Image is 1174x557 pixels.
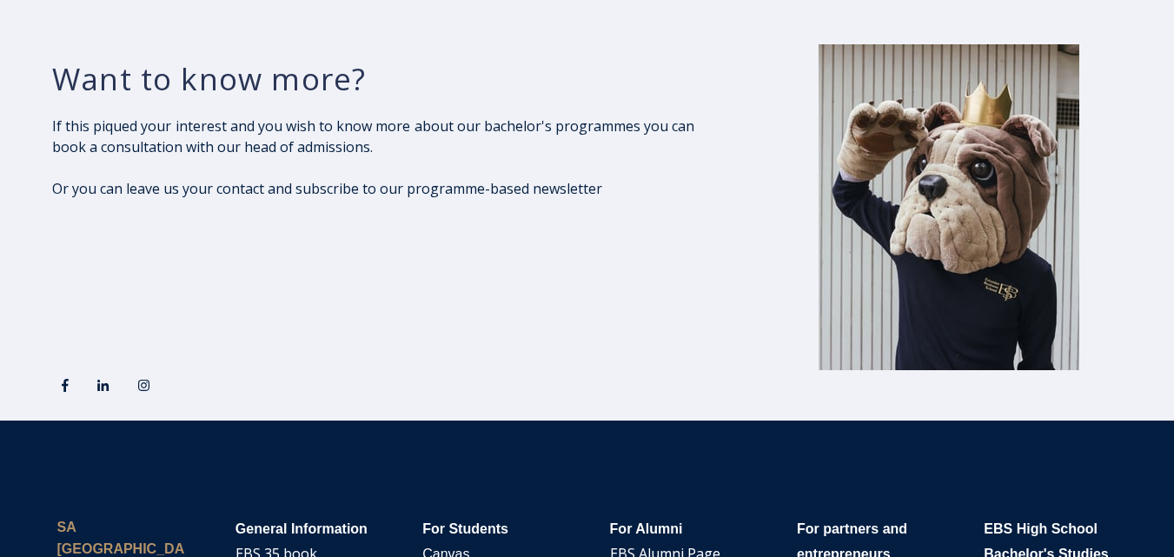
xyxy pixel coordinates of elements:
a: EBS High School [984,519,1098,538]
iframe: Embedded CTA [52,220,256,272]
span: General Information [235,521,368,536]
img: Buldog [819,44,1079,370]
iframe: Embedded CTA [52,293,248,345]
span: EBS High School [984,521,1098,536]
p: If this piqued your interest and you wish to know more about our bachelor's programmes you can bo... [52,116,694,157]
p: Or you can leave us your contact and subscribe to our programme-based newsletter [52,178,694,199]
span: For Students [422,521,508,536]
span: For Alumni [610,521,683,536]
h3: Want to know more? [52,60,694,98]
